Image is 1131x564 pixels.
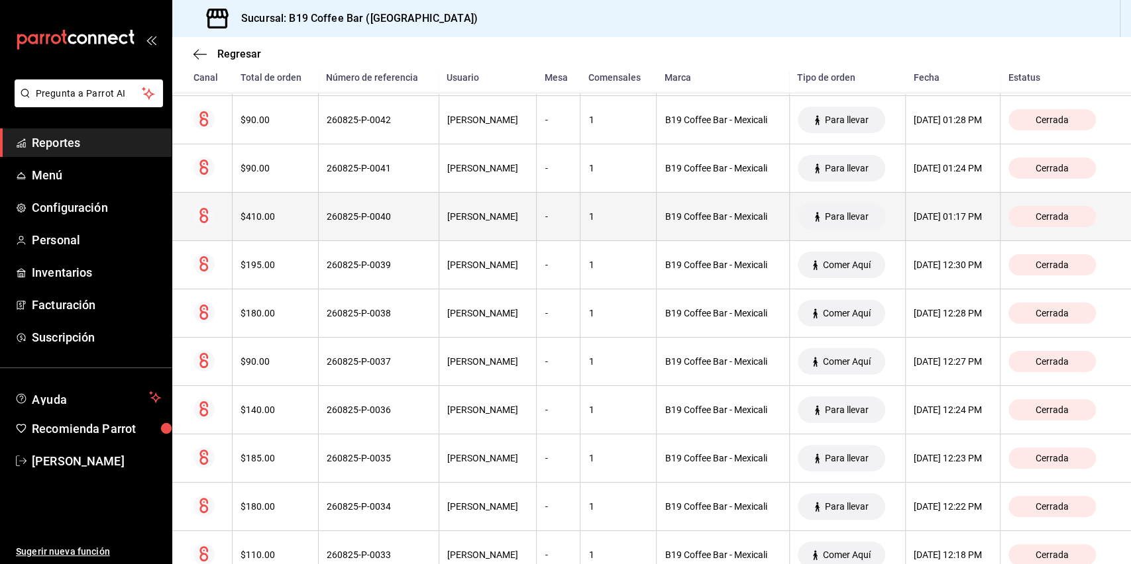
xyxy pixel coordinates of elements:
[914,453,992,463] div: [DATE] 12:23 PM
[914,115,992,125] div: [DATE] 01:28 PM
[545,72,572,83] div: Mesa
[241,259,310,270] div: $195.00
[241,501,310,512] div: $180.00
[193,48,261,60] button: Regresar
[16,545,161,559] span: Sugerir nueva función
[327,259,431,270] div: 260825-P-0039
[447,356,529,367] div: [PERSON_NAME]
[327,404,431,415] div: 260825-P-0036
[1030,308,1074,318] span: Cerrada
[545,356,572,367] div: -
[447,72,529,83] div: Usuario
[665,356,781,367] div: B19 Coffee Bar - Mexicali
[32,420,161,438] span: Recomienda Parrot
[1030,115,1074,125] span: Cerrada
[327,308,431,318] div: 260825-P-0038
[15,79,163,107] button: Pregunta a Parrot AI
[447,501,529,512] div: [PERSON_NAME]
[545,453,572,463] div: -
[241,163,310,173] div: $90.00
[665,211,781,222] div: B19 Coffee Bar - Mexicali
[447,163,529,173] div: [PERSON_NAME]
[1030,453,1074,463] span: Cerrada
[545,549,572,560] div: -
[818,308,876,318] span: Comer Aquí
[588,308,648,318] div: 1
[820,115,874,125] span: Para llevar
[588,115,648,125] div: 1
[32,166,161,184] span: Menú
[588,72,649,83] div: Comensales
[231,11,478,26] h3: Sucursal: B19 Coffee Bar ([GEOGRAPHIC_DATA])
[447,115,529,125] div: [PERSON_NAME]
[241,356,310,367] div: $90.00
[32,199,161,216] span: Configuración
[447,211,529,222] div: [PERSON_NAME]
[797,72,897,83] div: Tipo de orden
[241,115,310,125] div: $90.00
[818,259,876,270] span: Comer Aquí
[327,163,431,173] div: 260825-P-0041
[914,404,992,415] div: [DATE] 12:24 PM
[820,453,874,463] span: Para llevar
[193,72,225,83] div: Canal
[545,308,572,318] div: -
[447,404,529,415] div: [PERSON_NAME]
[665,72,781,83] div: Marca
[32,134,161,152] span: Reportes
[818,356,876,367] span: Comer Aquí
[241,72,311,83] div: Total de orden
[914,308,992,318] div: [DATE] 12:28 PM
[588,163,648,173] div: 1
[665,501,781,512] div: B19 Coffee Bar - Mexicali
[914,72,993,83] div: Fecha
[327,501,431,512] div: 260825-P-0034
[820,501,874,512] span: Para llevar
[1030,501,1074,512] span: Cerrada
[545,115,572,125] div: -
[588,453,648,463] div: 1
[545,163,572,173] div: -
[32,263,161,281] span: Inventarios
[665,259,781,270] div: B19 Coffee Bar - Mexicali
[241,211,310,222] div: $410.00
[588,404,648,415] div: 1
[820,211,874,222] span: Para llevar
[665,453,781,463] div: B19 Coffee Bar - Mexicali
[32,452,161,470] span: [PERSON_NAME]
[665,308,781,318] div: B19 Coffee Bar - Mexicali
[665,549,781,560] div: B19 Coffee Bar - Mexicali
[447,549,529,560] div: [PERSON_NAME]
[588,259,648,270] div: 1
[545,259,572,270] div: -
[1030,356,1074,367] span: Cerrada
[217,48,261,60] span: Regresar
[588,549,648,560] div: 1
[241,308,310,318] div: $180.00
[914,356,992,367] div: [DATE] 12:27 PM
[914,549,992,560] div: [DATE] 12:18 PM
[545,501,572,512] div: -
[327,356,431,367] div: 260825-P-0037
[327,549,431,560] div: 260825-P-0033
[9,96,163,110] a: Pregunta a Parrot AI
[820,404,874,415] span: Para llevar
[146,34,156,45] button: open_drawer_menu
[241,453,310,463] div: $185.00
[327,115,431,125] div: 260825-P-0042
[665,404,781,415] div: B19 Coffee Bar - Mexicali
[241,404,310,415] div: $140.00
[447,259,529,270] div: [PERSON_NAME]
[32,389,144,405] span: Ayuda
[1030,404,1074,415] span: Cerrada
[914,501,992,512] div: [DATE] 12:22 PM
[545,404,572,415] div: -
[241,549,310,560] div: $110.00
[447,308,529,318] div: [PERSON_NAME]
[820,163,874,173] span: Para llevar
[914,163,992,173] div: [DATE] 01:24 PM
[1030,259,1074,270] span: Cerrada
[326,72,431,83] div: Número de referencia
[665,163,781,173] div: B19 Coffee Bar - Mexicali
[588,356,648,367] div: 1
